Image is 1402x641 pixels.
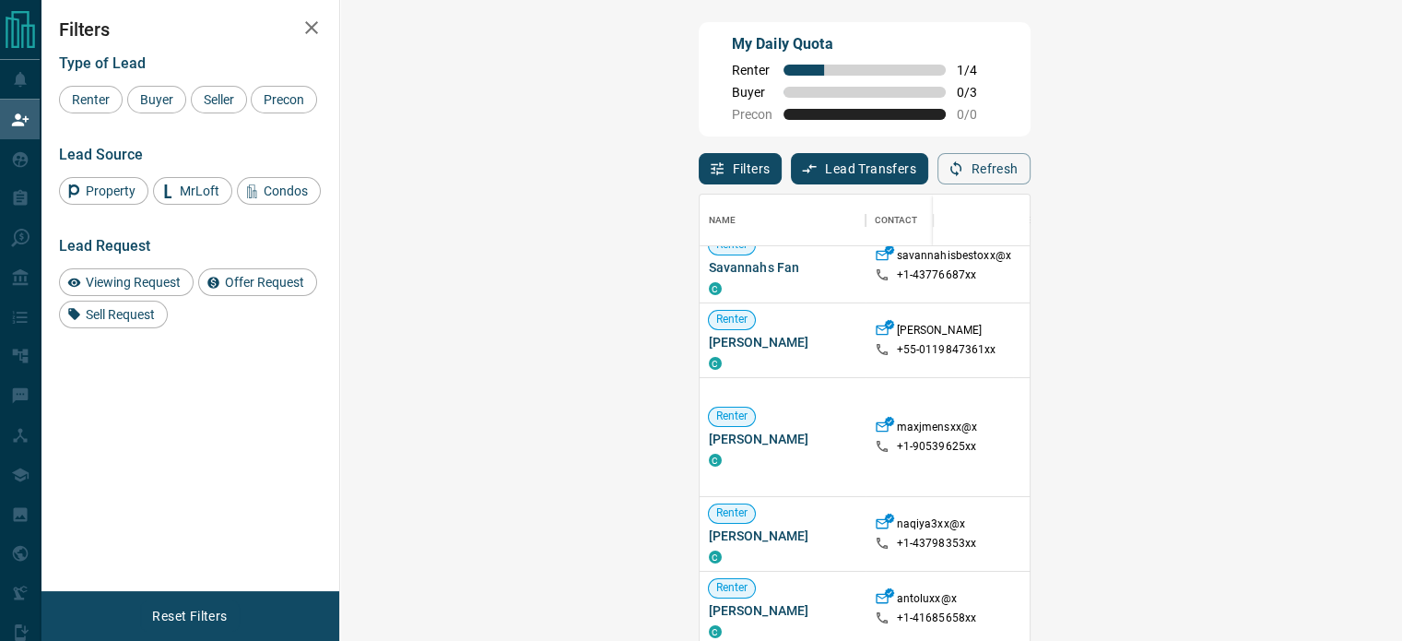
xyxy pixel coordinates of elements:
span: Renter [709,409,756,424]
span: Buyer [134,92,180,107]
div: Buyer [127,86,186,113]
h2: Filters [59,18,321,41]
div: condos.ca [709,625,722,638]
p: +1- 90539625xx [897,439,977,455]
div: MrLoft [153,177,232,205]
div: condos.ca [709,357,722,370]
div: Offer Request [198,268,317,296]
span: Viewing Request [79,275,187,290]
div: Viewing Request [59,268,194,296]
span: Renter [709,505,756,521]
button: Refresh [937,153,1031,184]
span: Renter [65,92,116,107]
div: Name [700,195,866,246]
span: Renter [709,237,756,253]
span: Precon [732,107,772,122]
p: +1- 41685658xx [897,611,977,626]
span: 0 / 0 [957,107,997,122]
div: Precon [251,86,317,113]
span: 1 / 4 [957,63,997,77]
p: savannahisbestoxx@x [897,248,1011,267]
span: Offer Request [218,275,311,290]
button: Filters [699,153,783,184]
div: Condos [237,177,321,205]
span: Seller [197,92,241,107]
p: +55- 0119847361xx [897,342,996,358]
p: +1- 43776687xx [897,267,977,283]
button: Reset Filters [140,600,239,632]
div: condos.ca [709,551,722,564]
span: MrLoft [173,184,226,198]
p: [PERSON_NAME] [897,323,983,342]
span: Lead Source [59,146,143,163]
span: [PERSON_NAME] [709,527,856,545]
span: Property [79,184,142,198]
span: Renter [709,580,756,596]
span: Savannahs Fan [709,258,856,277]
span: Type of Lead [59,54,146,72]
div: Renter [59,86,123,113]
span: 0 / 3 [957,85,997,100]
p: naqiya3xx@x [897,516,965,536]
div: Contact [875,195,918,246]
p: antoluxx@x [897,591,957,611]
div: Property [59,177,148,205]
div: condos.ca [709,282,722,295]
span: Sell Request [79,307,161,322]
span: [PERSON_NAME] [709,333,856,351]
button: Lead Transfers [791,153,928,184]
div: condos.ca [709,454,722,467]
span: Precon [257,92,311,107]
div: Seller [191,86,247,113]
span: Buyer [732,85,772,100]
span: Renter [732,63,772,77]
span: [PERSON_NAME] [709,601,856,620]
span: Lead Request [59,237,150,255]
div: Sell Request [59,301,168,328]
p: My Daily Quota [732,33,997,55]
p: maxjmensxx@x [897,420,978,439]
p: +1- 43798353xx [897,536,977,552]
span: Renter [709,312,756,327]
div: Name [709,195,736,246]
span: Condos [257,184,314,198]
span: [PERSON_NAME] [709,430,856,448]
